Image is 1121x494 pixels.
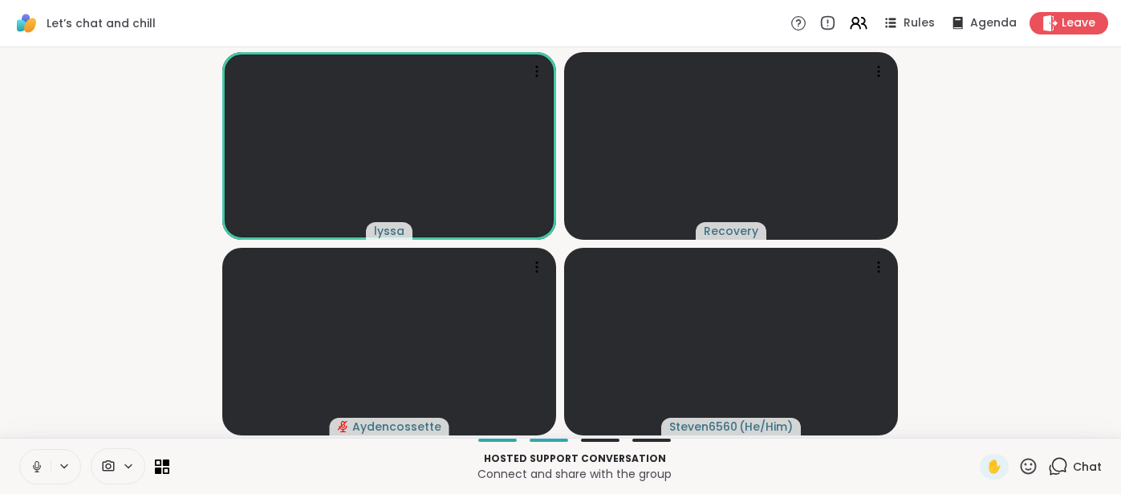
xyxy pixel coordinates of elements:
span: Recovery [704,223,758,239]
span: ✋ [986,457,1002,476]
span: Steven6560 [669,419,737,435]
img: ShareWell Logomark [13,10,40,37]
span: Chat [1073,459,1102,475]
span: ( He/Him ) [739,419,793,435]
span: audio-muted [338,421,349,432]
span: Aydencossette [352,419,441,435]
span: Leave [1062,15,1095,31]
span: Rules [904,15,935,31]
p: Hosted support conversation [179,451,970,466]
span: Agenda [970,15,1017,31]
span: Let’s chat and chill [47,15,156,31]
p: Connect and share with the group [179,466,970,482]
span: lyssa [374,223,404,239]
